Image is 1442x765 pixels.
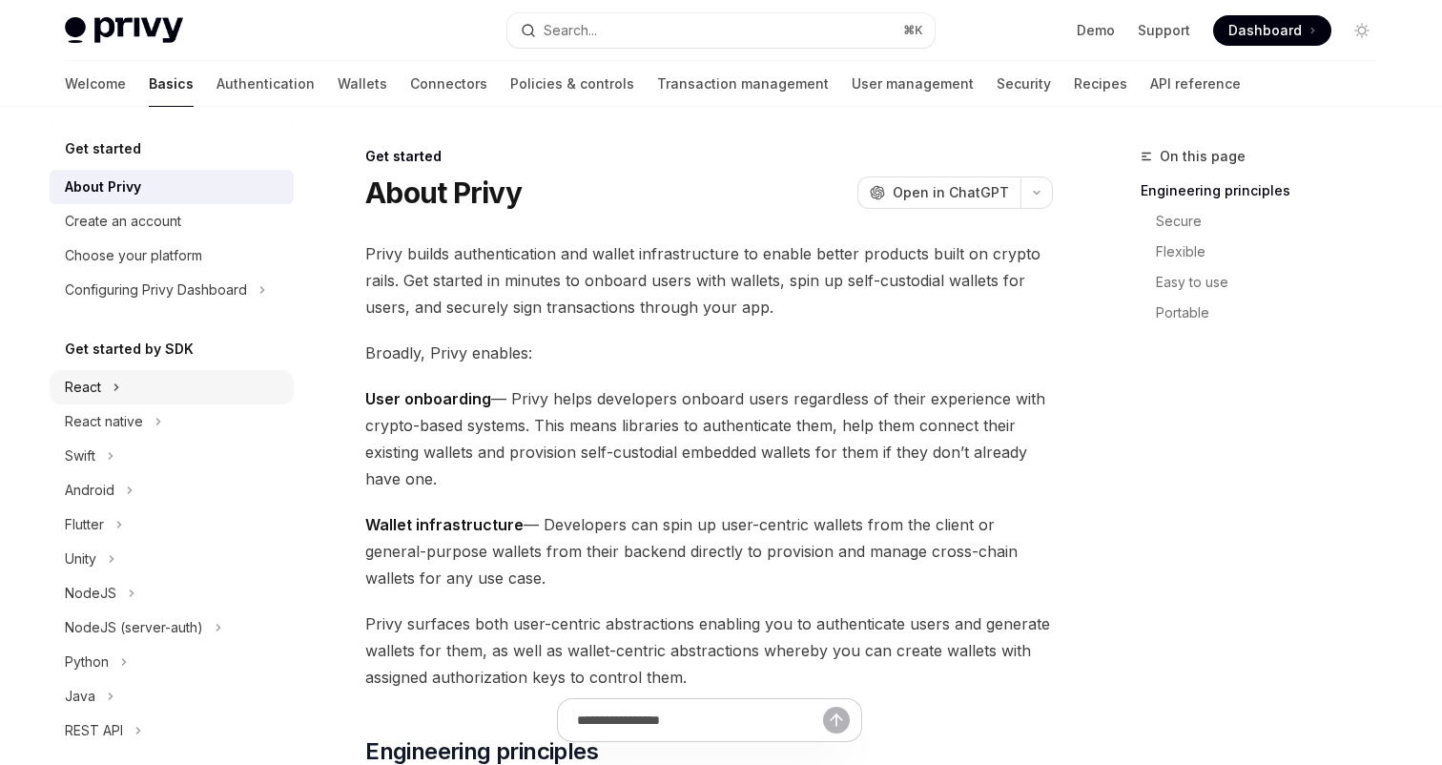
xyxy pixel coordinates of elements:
a: About Privy [50,170,294,204]
h1: About Privy [365,176,522,210]
button: Open in ChatGPT [857,176,1020,209]
a: Dashboard [1213,15,1331,46]
strong: Wallet infrastructure [365,515,524,534]
a: Connectors [410,61,487,107]
div: Swift [65,445,95,467]
button: Toggle dark mode [1347,15,1377,46]
span: ⌘ K [903,23,923,38]
h5: Get started by SDK [65,338,194,361]
span: On this page [1160,145,1246,168]
a: Demo [1077,21,1115,40]
a: Wallets [338,61,387,107]
div: Java [65,685,95,708]
a: Support [1138,21,1190,40]
a: Policies & controls [510,61,634,107]
a: Security [997,61,1051,107]
strong: User onboarding [365,389,491,408]
div: About Privy [65,176,141,198]
span: — Privy helps developers onboard users regardless of their experience with crypto-based systems. ... [365,385,1053,492]
a: API reference [1150,61,1241,107]
a: Choose your platform [50,238,294,273]
a: Transaction management [657,61,829,107]
div: Search... [544,19,597,42]
a: Easy to use [1156,267,1392,298]
a: Flexible [1156,237,1392,267]
div: Android [65,479,114,502]
div: NodeJS [65,582,116,605]
div: React native [65,410,143,433]
div: Configuring Privy Dashboard [65,279,247,301]
a: Engineering principles [1141,176,1392,206]
div: REST API [65,719,123,742]
div: NodeJS (server-auth) [65,616,203,639]
button: Send message [823,707,850,734]
a: Welcome [65,61,126,107]
a: User management [852,61,974,107]
div: Python [65,651,109,673]
div: Get started [365,147,1053,166]
span: Privy builds authentication and wallet infrastructure to enable better products built on crypto r... [365,240,1053,320]
a: Authentication [216,61,315,107]
span: Dashboard [1228,21,1302,40]
div: Choose your platform [65,244,202,267]
div: Unity [65,548,96,570]
div: React [65,376,101,399]
span: Broadly, Privy enables: [365,340,1053,366]
a: Secure [1156,206,1392,237]
a: Basics [149,61,194,107]
span: Open in ChatGPT [893,183,1009,202]
a: Create an account [50,204,294,238]
a: Recipes [1074,61,1127,107]
button: Search...⌘K [507,13,935,48]
span: — Developers can spin up user-centric wallets from the client or general-purpose wallets from the... [365,511,1053,591]
span: Privy surfaces both user-centric abstractions enabling you to authenticate users and generate wal... [365,610,1053,691]
div: Flutter [65,513,104,536]
a: Portable [1156,298,1392,328]
img: light logo [65,17,183,44]
div: Create an account [65,210,181,233]
h5: Get started [65,137,141,160]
